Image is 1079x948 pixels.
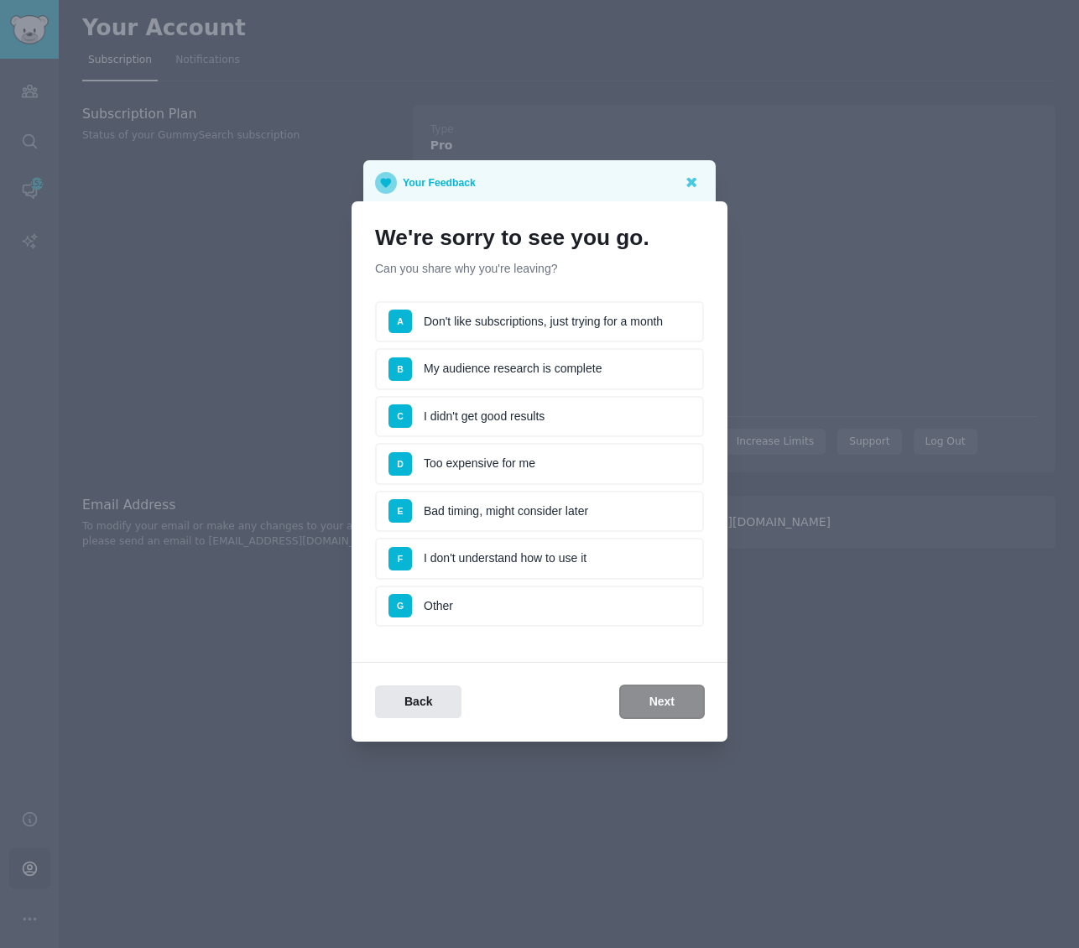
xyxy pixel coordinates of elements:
button: Back [375,685,461,718]
p: Your Feedback [403,172,476,194]
span: G [397,601,404,611]
span: F [398,554,403,564]
span: B [397,364,404,374]
h1: We're sorry to see you go. [375,225,704,252]
p: Can you share why you're leaving? [375,260,704,278]
span: D [397,459,404,469]
span: E [397,506,403,516]
span: A [397,316,404,326]
span: C [397,411,404,421]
